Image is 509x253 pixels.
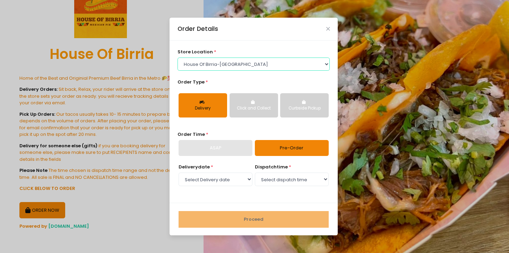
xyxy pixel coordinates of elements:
[326,27,330,30] button: Close
[179,164,210,170] span: Delivery date
[183,105,222,112] div: Delivery
[179,93,227,117] button: Delivery
[255,164,288,170] span: dispatch time
[179,211,329,228] button: Proceed
[255,140,329,156] a: Pre-Order
[178,131,205,138] span: Order Time
[234,105,273,112] div: Click and Collect
[178,49,213,55] span: store location
[285,105,324,112] div: Curbside Pickup
[230,93,278,117] button: Click and Collect
[280,93,329,117] button: Curbside Pickup
[178,24,218,33] div: Order Details
[178,79,205,85] span: Order Type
